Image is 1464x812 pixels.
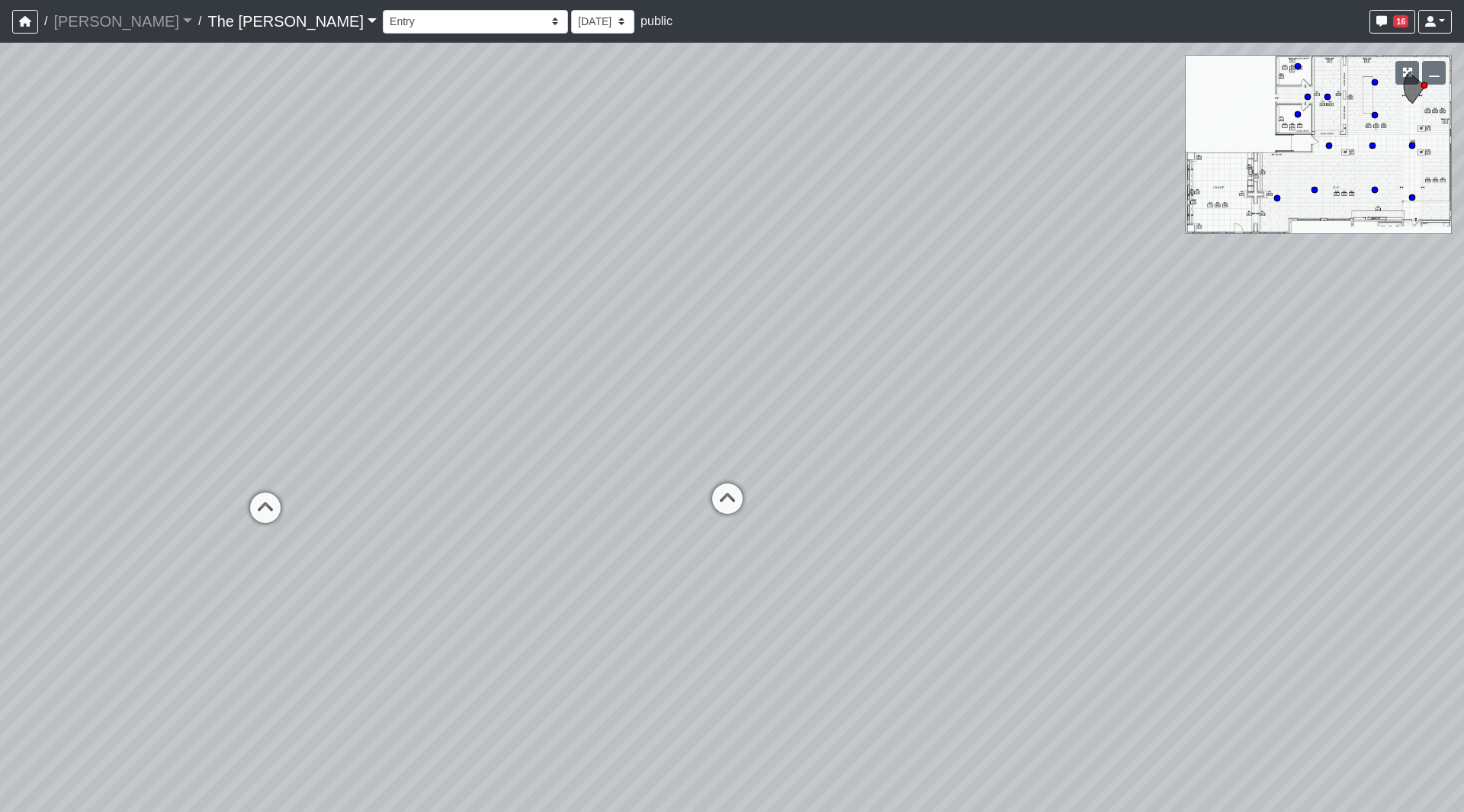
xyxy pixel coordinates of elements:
span: public [640,14,673,27]
span: 16 [1393,15,1408,27]
span: / [192,6,207,37]
span: / [38,6,53,37]
iframe: Ybug feedback widget [11,782,101,812]
a: The [PERSON_NAME] [207,6,377,37]
a: [PERSON_NAME] [53,6,192,37]
button: 16 [1369,10,1415,34]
